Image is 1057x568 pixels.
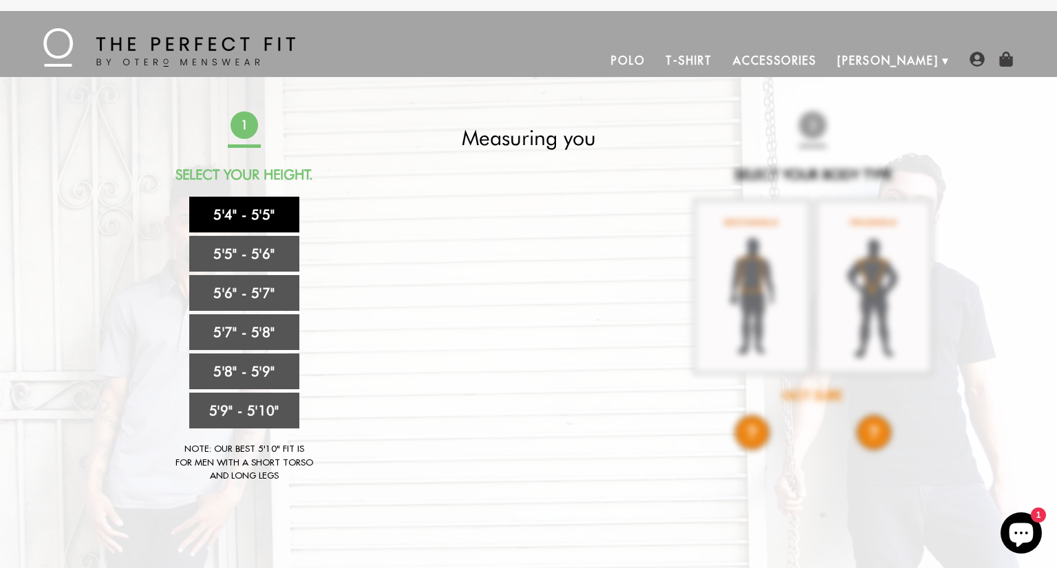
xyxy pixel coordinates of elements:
[122,166,366,183] h2: Select Your Height.
[601,44,656,77] a: Polo
[189,236,299,272] a: 5'5" - 5'6"
[175,442,313,483] div: Note: Our best 5'10" fit is for men with a short torso and long legs
[189,393,299,428] a: 5'9" - 5'10"
[970,52,985,67] img: user-account-icon.png
[723,44,827,77] a: Accessories
[189,197,299,232] a: 5'4" - 5'5"
[655,44,722,77] a: T-Shirt
[231,111,258,139] span: 1
[189,275,299,311] a: 5'6" - 5'7"
[189,314,299,350] a: 5'7" - 5'8"
[827,44,949,77] a: [PERSON_NAME]
[996,512,1046,557] inbox-online-store-chat: Shopify online store chat
[189,353,299,389] a: 5'8" - 5'9"
[407,125,650,150] h2: Measuring you
[999,52,1014,67] img: shopping-bag-icon.png
[43,28,295,67] img: The Perfect Fit - by Otero Menswear - Logo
